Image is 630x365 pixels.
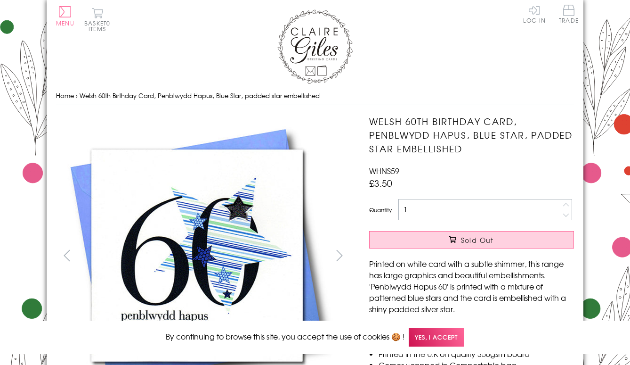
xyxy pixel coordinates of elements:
a: Trade [559,5,579,25]
a: Home [56,91,74,100]
h1: Welsh 60th Birthday Card, Penblwydd Hapus, Blue Star, padded star embellished [369,115,574,155]
span: Yes, I accept [409,328,464,347]
nav: breadcrumbs [56,86,574,106]
p: Printed on white card with a subtle shimmer, this range has large graphics and beautiful embellis... [369,258,574,315]
a: Log In [523,5,546,23]
span: › [76,91,78,100]
span: 0 items [89,19,110,33]
button: Basket0 items [84,8,110,32]
button: Menu [56,6,74,26]
span: WHNS59 [369,165,399,176]
span: £3.50 [369,176,392,190]
span: Menu [56,19,74,27]
span: Sold Out [461,235,494,245]
span: Trade [559,5,579,23]
label: Quantity [369,206,392,214]
button: Sold Out [369,231,574,249]
button: next [329,245,350,266]
img: Claire Giles Greetings Cards [277,9,353,84]
span: Welsh 60th Birthday Card, Penblwydd Hapus, Blue Star, padded star embellished [80,91,320,100]
button: prev [56,245,77,266]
